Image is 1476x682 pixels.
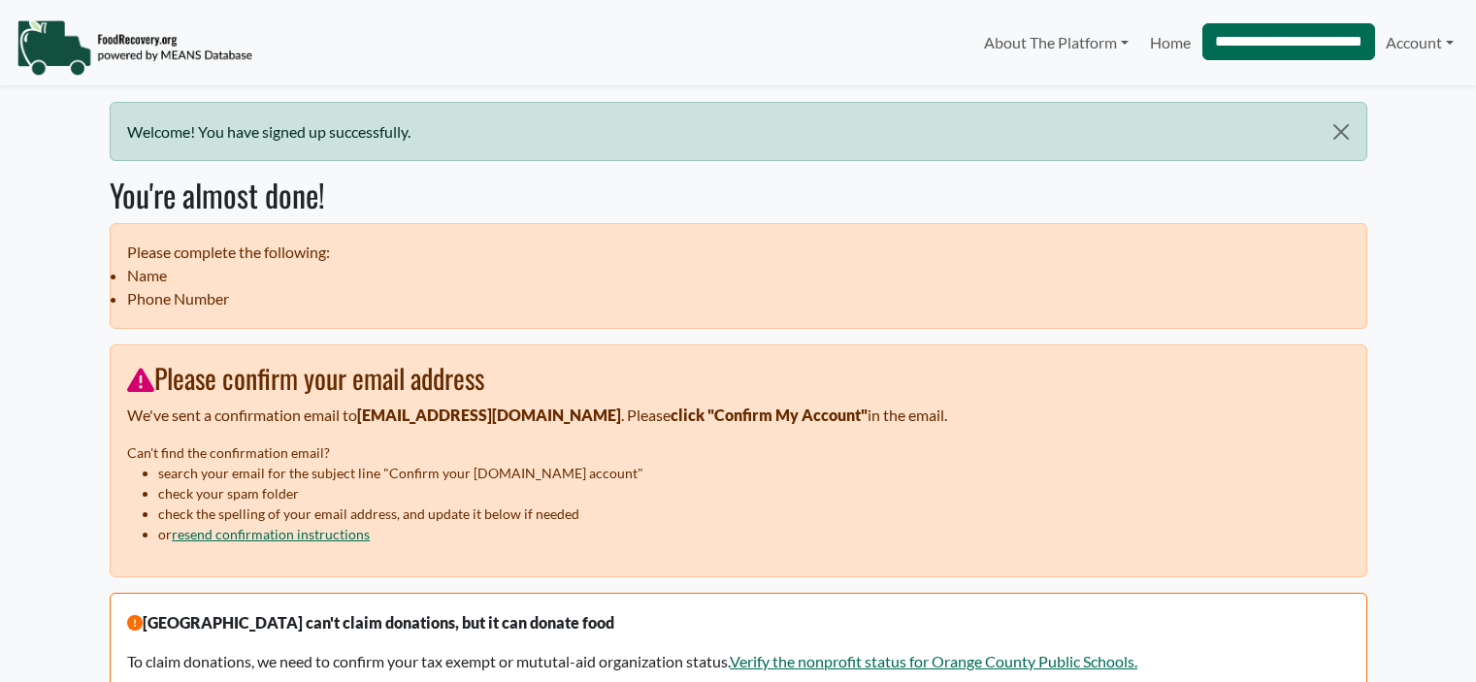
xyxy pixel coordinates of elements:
li: check the spelling of your email address, and update it below if needed [158,503,1349,524]
strong: [EMAIL_ADDRESS][DOMAIN_NAME] [357,406,621,424]
div: Welcome! You have signed up successfully. [110,102,1367,161]
li: Name [127,264,1349,287]
button: Close [1316,103,1365,161]
a: About The Platform [973,23,1139,62]
a: Home [1139,23,1201,62]
ul: Please complete the following: [110,223,1367,329]
p: [GEOGRAPHIC_DATA] can't claim donations, but it can donate food [127,611,1349,634]
p: To claim donations, we need to confirm your tax exempt or mututal-aid organization status. [127,650,1349,673]
p: Can't find the confirmation email? [127,442,1349,463]
h2: You're almost done! [110,177,1367,213]
li: or [158,524,1349,544]
li: check your spam folder [158,483,1349,503]
h3: Please confirm your email address [127,362,1349,395]
a: Account [1375,23,1464,62]
li: search your email for the subject line "Confirm your [DOMAIN_NAME] account" [158,463,1349,483]
li: Phone Number [127,287,1349,310]
strong: click "Confirm My Account" [671,406,868,424]
img: NavigationLogo_FoodRecovery-91c16205cd0af1ed486a0f1a7774a6544ea792ac00100771e7dd3ec7c0e58e41.png [16,18,252,77]
p: We've sent a confirmation email to . Please in the email. [127,404,1349,427]
a: Verify the nonprofit status for Orange County Public Schools. [730,652,1137,670]
a: resend confirmation instructions [172,526,370,542]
